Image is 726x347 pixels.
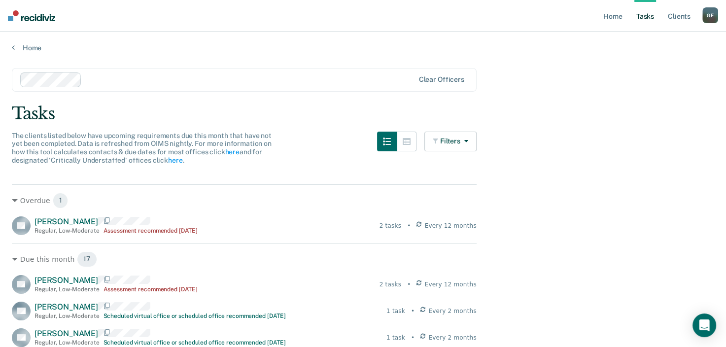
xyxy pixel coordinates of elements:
[419,75,464,84] div: Clear officers
[12,251,477,267] div: Due this month 17
[407,280,411,289] div: •
[225,148,239,156] a: here
[35,339,100,346] div: Regular , Low-Moderate
[104,227,198,234] div: Assessment recommended [DATE]
[168,156,182,164] a: here
[53,193,69,208] span: 1
[77,251,97,267] span: 17
[424,132,477,151] button: Filters
[702,7,718,23] div: G E
[104,339,286,346] div: Scheduled virtual office or scheduled office recommended [DATE]
[428,307,476,315] span: Every 2 months
[380,221,401,230] div: 2 tasks
[12,104,714,124] div: Tasks
[428,333,476,342] span: Every 2 months
[12,43,714,52] a: Home
[12,193,477,208] div: Overdue 1
[702,7,718,23] button: GE
[35,286,100,293] div: Regular , Low-Moderate
[35,276,98,285] span: [PERSON_NAME]
[425,221,477,230] span: Every 12 months
[35,302,98,312] span: [PERSON_NAME]
[35,312,100,319] div: Regular , Low-Moderate
[386,333,405,342] div: 1 task
[692,313,716,337] div: Open Intercom Messenger
[407,221,411,230] div: •
[12,132,272,164] span: The clients listed below have upcoming requirements due this month that have not yet been complet...
[35,227,100,234] div: Regular , Low-Moderate
[8,10,55,21] img: Recidiviz
[104,312,286,319] div: Scheduled virtual office or scheduled office recommended [DATE]
[411,307,415,315] div: •
[425,280,477,289] span: Every 12 months
[380,280,401,289] div: 2 tasks
[411,333,415,342] div: •
[35,217,98,226] span: [PERSON_NAME]
[386,307,405,315] div: 1 task
[35,329,98,338] span: [PERSON_NAME]
[104,286,198,293] div: Assessment recommended [DATE]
